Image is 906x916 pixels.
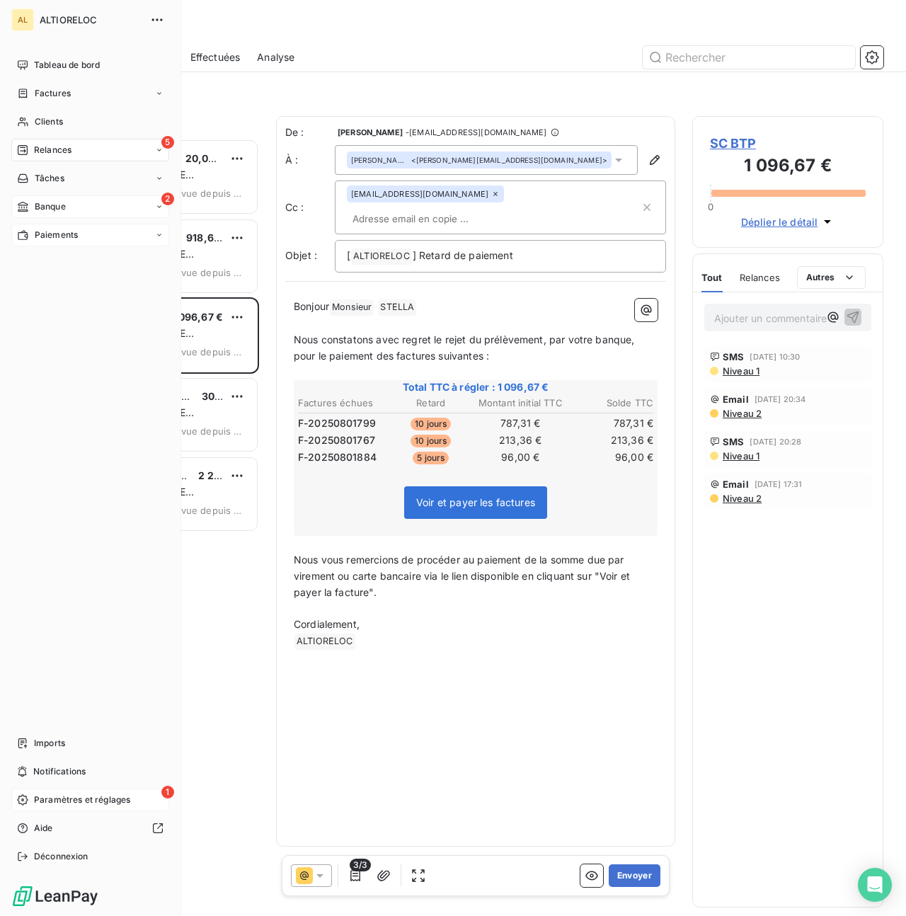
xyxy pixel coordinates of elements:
[11,139,169,161] a: 5Relances
[166,505,246,516] span: prévue depuis 2 jours
[347,208,510,229] input: Adresse email en copie ...
[378,299,416,316] span: STELLA
[285,249,317,261] span: Objet :
[566,416,655,431] td: 787,31 €
[35,172,64,185] span: Tâches
[34,737,65,750] span: Imports
[476,450,565,465] td: 96,00 €
[35,200,66,213] span: Banque
[294,618,360,630] span: Cordialement,
[721,365,759,377] span: Niveau 1
[202,390,247,402] span: 300,00 €
[166,425,246,437] span: prévue depuis 3 jours
[185,152,224,164] span: 20,00 €
[701,272,723,283] span: Tout
[476,396,565,411] th: Montant initial TTC
[11,54,169,76] a: Tableau de bord
[476,433,565,448] td: 213,36 €
[338,128,403,137] span: [PERSON_NAME]
[411,435,451,447] span: 10 jours
[755,395,806,403] span: [DATE] 20:34
[710,134,866,153] span: SC BTP
[11,817,169,840] a: Aide
[708,201,713,212] span: 0
[741,214,818,229] span: Déplier le détail
[40,14,142,25] span: ALTIORELOC
[294,634,355,650] span: ALTIORELOC
[351,155,607,165] div: <[PERSON_NAME][EMAIL_ADDRESS][DOMAIN_NAME]>
[330,299,374,316] span: Monsieur
[35,115,63,128] span: Clients
[11,167,169,190] a: Tâches
[298,416,376,430] span: F-20250801799
[406,128,546,137] span: - [EMAIL_ADDRESS][DOMAIN_NAME]
[166,346,246,357] span: prévue depuis 3 jours
[11,110,169,133] a: Clients
[294,333,638,362] span: Nous constatons avec regret le rejet du prélèvement, par votre banque, pour le paiement des factu...
[351,190,488,198] span: [EMAIL_ADDRESS][DOMAIN_NAME]
[566,396,655,411] th: Solde TTC
[190,50,241,64] span: Effectuées
[11,195,169,218] a: 2Banque
[750,353,800,361] span: [DATE] 10:30
[737,214,839,230] button: Déplier le détail
[413,452,449,464] span: 5 jours
[721,493,762,504] span: Niveau 2
[285,200,335,214] label: Cc :
[11,789,169,811] a: 1Paramètres et réglages
[797,266,866,289] button: Autres
[172,311,224,323] span: 1 096,67 €
[294,300,329,312] span: Bonjour
[35,87,71,100] span: Factures
[34,794,130,806] span: Paramètres et réglages
[33,765,86,778] span: Notifications
[161,193,174,205] span: 2
[34,822,53,835] span: Aide
[11,82,169,105] a: Factures
[257,50,294,64] span: Analyse
[351,248,412,265] span: ALTIORELOC
[285,125,335,139] span: De :
[710,153,866,181] h3: 1 096,67 €
[298,450,377,464] span: F-20250801884
[723,436,744,447] span: SMS
[351,155,408,165] span: [PERSON_NAME]
[161,786,174,798] span: 1
[566,433,655,448] td: 213,36 €
[387,396,476,411] th: Retard
[34,59,100,71] span: Tableau de bord
[721,408,762,419] span: Niveau 2
[166,267,246,278] span: prévue depuis 3 jours
[298,433,375,447] span: F-20250801767
[411,418,451,430] span: 10 jours
[416,496,535,508] span: Voir et payer les factures
[11,732,169,755] a: Imports
[297,396,386,411] th: Factures échues
[723,394,749,405] span: Email
[34,850,88,863] span: Déconnexion
[294,554,633,598] span: Nous vous remercions de procéder au paiement de la somme due par virement ou carte bancaire via l...
[643,46,855,69] input: Rechercher
[161,136,174,149] span: 5
[723,351,744,362] span: SMS
[721,450,759,462] span: Niveau 1
[11,885,99,908] img: Logo LeanPay
[34,144,71,156] span: Relances
[296,380,655,394] span: Total TTC à régler : 1 096,67 €
[11,8,34,31] div: AL
[350,859,371,871] span: 3/3
[35,229,78,241] span: Paiements
[476,416,565,431] td: 787,31 €
[413,249,513,261] span: ] Retard de paiement
[11,224,169,246] a: Paiements
[740,272,780,283] span: Relances
[755,480,803,488] span: [DATE] 17:31
[750,437,801,446] span: [DATE] 20:28
[723,479,749,490] span: Email
[566,450,655,465] td: 96,00 €
[858,868,892,902] div: Open Intercom Messenger
[285,153,335,167] label: À :
[347,249,350,261] span: [
[198,469,251,481] span: 2 291,36 €
[166,188,246,199] span: prévue depuis 3 jours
